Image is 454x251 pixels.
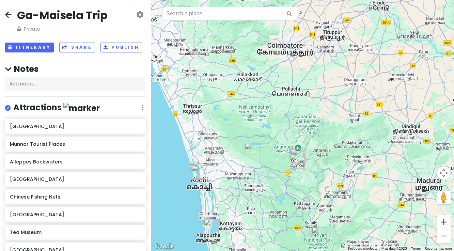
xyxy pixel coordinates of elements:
button: Zoom in [437,215,451,229]
div: Munnar Tourist Places [290,154,305,169]
a: Terms (opens in new tab) [411,247,421,250]
div: Munnar [291,148,306,163]
button: Map camera controls [437,166,451,180]
button: Share [59,43,95,52]
h6: [GEOGRAPHIC_DATA] [10,123,141,129]
h6: Munnar Tourist Places [10,141,141,147]
h2: Ga-Maisela Trip [17,8,108,22]
div: Thattekad Bird Sanctuary [245,143,260,158]
button: Keyboard shortcuts [348,246,377,251]
button: Itinerary [5,43,54,52]
div: Chinnar Wildlife Sanctuary [309,121,324,136]
h4: Attractions [13,102,100,113]
h6: [GEOGRAPHIC_DATA] [10,176,141,182]
div: Chinese Fishing Nets [189,163,204,178]
span: Map data ©2025 [381,247,407,250]
div: Tea Museum [289,148,304,163]
h6: Alleppey Backwaters [10,159,141,165]
div: Fort Kochi [189,164,204,179]
button: Zoom out [437,229,451,243]
a: Report a map error [425,247,452,250]
div: Mangalavanam Bird Sanctuary [193,161,208,176]
div: Add notes... [5,77,146,91]
div: Alleppey Backwaters [204,219,219,234]
img: marker [63,103,100,113]
h6: Chinese Fishing Nets [10,194,141,200]
div: Periyar National Park [312,227,327,242]
h6: [GEOGRAPHIC_DATA] [10,211,141,218]
img: Google [153,242,175,251]
button: Drag Pegman onto the map to open Street View [437,191,451,204]
button: Publish [100,43,142,52]
span: Private [17,25,108,33]
div: Mattancherry Palace [191,165,206,180]
h4: Notes [5,64,146,74]
input: Search a place [162,7,298,20]
h6: Tea Museum [10,229,141,235]
a: Open this area in Google Maps (opens a new window) [153,242,175,251]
